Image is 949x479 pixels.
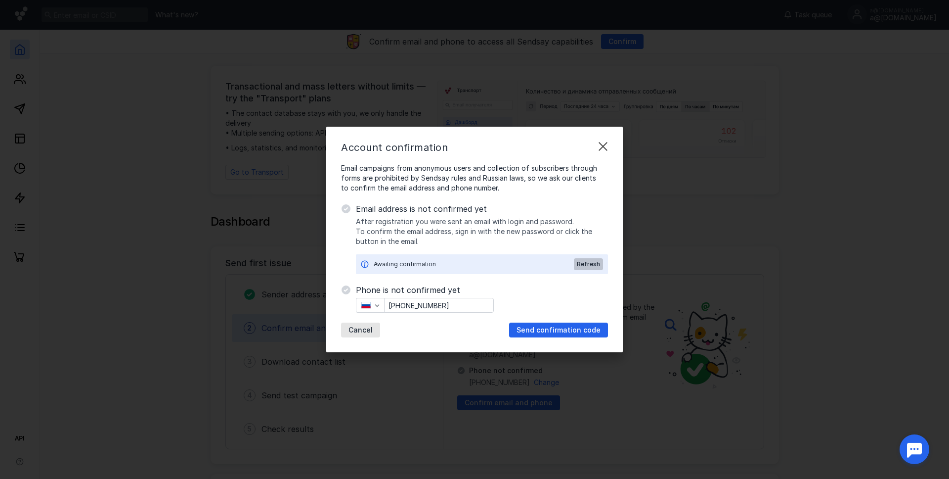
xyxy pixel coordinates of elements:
[374,259,574,269] div: Awaiting confirmation
[509,323,608,337] button: Send confirmation code
[356,284,608,296] span: Phone is not confirmed yet
[341,142,448,153] span: Account confirmation
[341,323,380,337] button: Cancel
[341,163,608,193] span: Email campaigns from anonymous users and collection of subscribers through forms are prohibited b...
[356,217,608,246] span: After registration you were sent an email with login and password. To confirm the email address, ...
[574,258,603,270] button: Refresh
[577,261,600,268] span: Refresh
[356,203,608,215] span: Email address is not confirmed yet
[517,326,601,335] span: Send confirmation code
[348,326,373,335] span: Cancel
